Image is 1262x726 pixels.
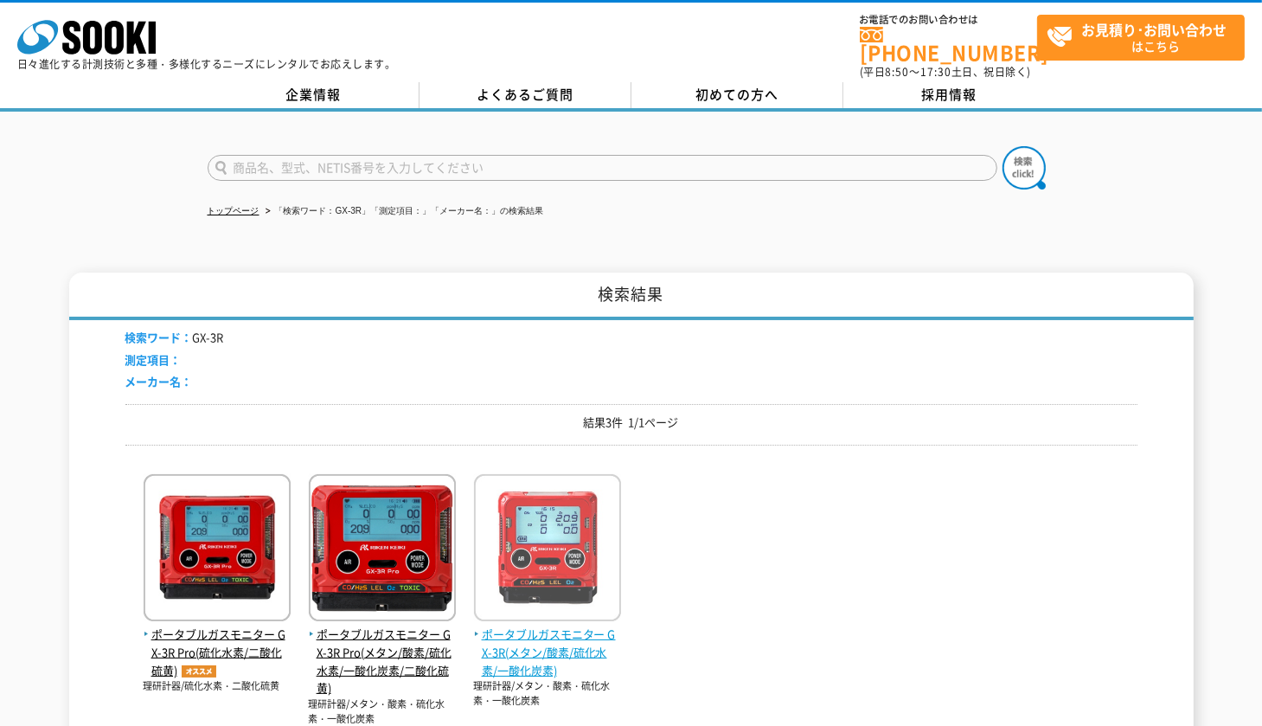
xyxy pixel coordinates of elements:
p: 理研計器/メタン・酸素・硫化水素・一酸化炭素 [309,697,456,726]
span: ポータブルガスモニター GX-3R Pro(硫化水素/二酸化硫黄) [144,626,291,679]
span: はこちら [1047,16,1244,59]
a: 採用情報 [843,82,1055,108]
li: GX-3R [125,329,224,347]
a: [PHONE_NUMBER] [860,27,1037,62]
img: GX-3R Pro(メタン/酸素/硫化水素/一酸化炭素/二酸化硫黄) [309,474,456,626]
span: メーカー名： [125,373,193,389]
img: オススメ [177,665,221,678]
a: よくあるご質問 [420,82,631,108]
h1: 検索結果 [69,273,1194,320]
p: 理研計器/メタン・酸素・硫化水素・一酸化炭素 [474,679,621,708]
img: btn_search.png [1003,146,1046,190]
span: 測定項目： [125,351,182,368]
img: GX-3R Pro(硫化水素/二酸化硫黄) [144,474,291,626]
img: GX-3R(メタン/酸素/硫化水素/一酸化炭素) [474,474,621,626]
p: 結果3件 1/1ページ [125,414,1137,432]
span: 8:50 [886,64,910,80]
a: 初めての方へ [631,82,843,108]
span: 初めての方へ [695,85,778,104]
span: 検索ワード： [125,329,193,345]
span: お電話でのお問い合わせは [860,15,1037,25]
li: 「検索ワード：GX-3R」「測定項目：」「メーカー名：」の検索結果 [262,202,544,221]
a: ポータブルガスモニター GX-3R Pro(硫化水素/二酸化硫黄)オススメ [144,607,291,679]
a: ポータブルガスモニター GX-3R Pro(メタン/酸素/硫化水素/一酸化炭素/二酸化硫黄) [309,607,456,697]
input: 商品名、型式、NETIS番号を入力してください [208,155,997,181]
a: 企業情報 [208,82,420,108]
a: お見積り･お問い合わせはこちら [1037,15,1245,61]
span: ポータブルガスモニター GX-3R(メタン/酸素/硫化水素/一酸化炭素) [474,626,621,679]
a: トップページ [208,206,259,215]
a: ポータブルガスモニター GX-3R(メタン/酸素/硫化水素/一酸化炭素) [474,607,621,679]
p: 日々進化する計測技術と多種・多様化するニーズにレンタルでお応えします。 [17,59,396,69]
span: ポータブルガスモニター GX-3R Pro(メタン/酸素/硫化水素/一酸化炭素/二酸化硫黄) [309,626,456,697]
span: (平日 ～ 土日、祝日除く) [860,64,1031,80]
span: 17:30 [920,64,951,80]
strong: お見積り･お問い合わせ [1082,19,1227,40]
p: 理研計器/硫化水素・二酸化硫黄 [144,679,291,694]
